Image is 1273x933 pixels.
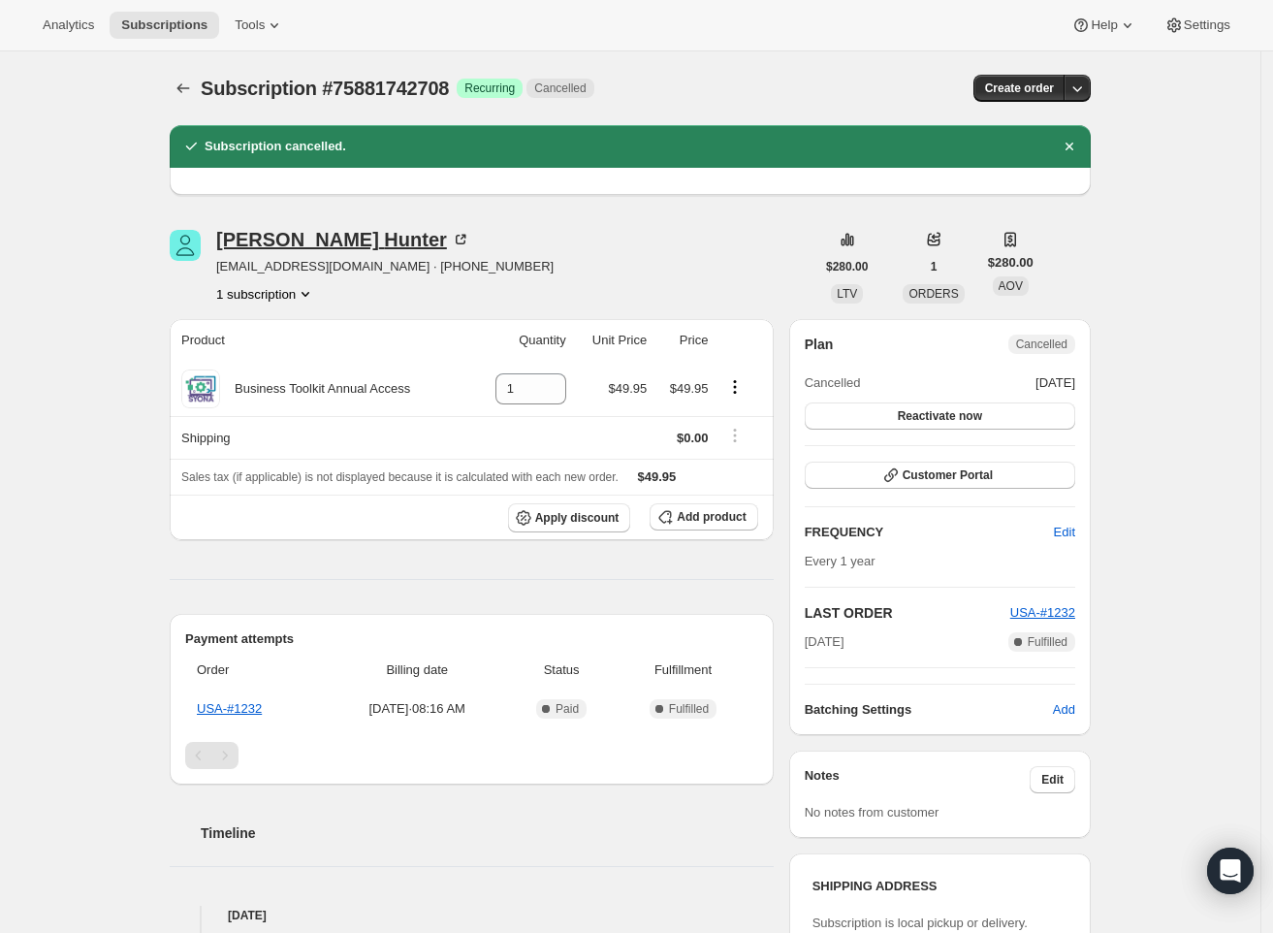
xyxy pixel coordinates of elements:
[185,649,326,692] th: Order
[1028,634,1067,650] span: Fulfilled
[805,805,939,820] span: No notes from customer
[973,75,1066,102] button: Create order
[985,80,1054,96] span: Create order
[1054,523,1075,542] span: Edit
[185,629,758,649] h2: Payment attempts
[805,462,1075,489] button: Customer Portal
[805,603,1010,623] h2: LAST ORDER
[805,700,1053,720] h6: Batching Settings
[999,279,1023,293] span: AOV
[205,137,346,156] h2: Subscription cancelled.
[220,379,410,399] div: Business Toolkit Annual Access
[201,823,774,843] h2: Timeline
[535,510,620,526] span: Apply discount
[1035,373,1075,393] span: [DATE]
[814,253,879,280] button: $280.00
[903,467,993,483] span: Customer Portal
[170,75,197,102] button: Subscriptions
[515,660,609,680] span: Status
[670,381,709,396] span: $49.95
[216,257,554,276] span: [EMAIL_ADDRESS][DOMAIN_NAME] · [PHONE_NUMBER]
[1056,133,1083,160] button: Dismiss notification
[471,319,572,362] th: Quantity
[223,12,296,39] button: Tools
[170,906,774,925] h4: [DATE]
[216,284,315,304] button: Product actions
[1010,603,1075,623] button: USA-#1232
[805,335,834,354] h2: Plan
[1153,12,1242,39] button: Settings
[677,509,746,525] span: Add product
[812,877,1067,896] h3: SHIPPING ADDRESS
[988,253,1034,273] span: $280.00
[837,287,857,301] span: LTV
[1042,517,1087,548] button: Edit
[197,701,262,716] a: USA-#1232
[677,431,709,445] span: $0.00
[1207,848,1254,894] div: Open Intercom Messenger
[1184,17,1230,33] span: Settings
[652,319,714,362] th: Price
[719,425,750,446] button: Shipping actions
[235,17,265,33] span: Tools
[464,80,515,96] span: Recurring
[898,408,982,424] span: Reactivate now
[1016,337,1067,352] span: Cancelled
[181,370,220,408] img: product img
[1041,772,1064,788] span: Edit
[332,660,503,680] span: Billing date
[931,259,938,274] span: 1
[805,554,875,568] span: Every 1 year
[31,12,106,39] button: Analytics
[638,469,677,484] span: $49.95
[805,766,1031,793] h3: Notes
[556,701,579,717] span: Paid
[1041,694,1087,725] button: Add
[908,287,958,301] span: ORDERS
[719,376,750,398] button: Product actions
[1030,766,1075,793] button: Edit
[1060,12,1148,39] button: Help
[919,253,949,280] button: 1
[43,17,94,33] span: Analytics
[332,699,503,719] span: [DATE] · 08:16 AM
[170,416,471,459] th: Shipping
[508,503,631,532] button: Apply discount
[121,17,207,33] span: Subscriptions
[608,381,647,396] span: $49.95
[620,660,746,680] span: Fulfillment
[534,80,586,96] span: Cancelled
[826,259,868,274] span: $280.00
[805,402,1075,430] button: Reactivate now
[669,701,709,717] span: Fulfilled
[170,230,201,261] span: Cindy Hunter
[1053,700,1075,720] span: Add
[805,373,861,393] span: Cancelled
[812,916,1028,930] span: Subscription is local pickup or delivery.
[216,230,470,249] div: [PERSON_NAME] Hunter
[805,523,1054,542] h2: FREQUENCY
[185,742,758,769] nav: Pagination
[170,319,471,362] th: Product
[110,12,219,39] button: Subscriptions
[805,632,844,652] span: [DATE]
[201,78,449,99] span: Subscription #75881742708
[1091,17,1117,33] span: Help
[1010,605,1075,620] a: USA-#1232
[650,503,757,531] button: Add product
[181,470,619,484] span: Sales tax (if applicable) is not displayed because it is calculated with each new order.
[572,319,653,362] th: Unit Price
